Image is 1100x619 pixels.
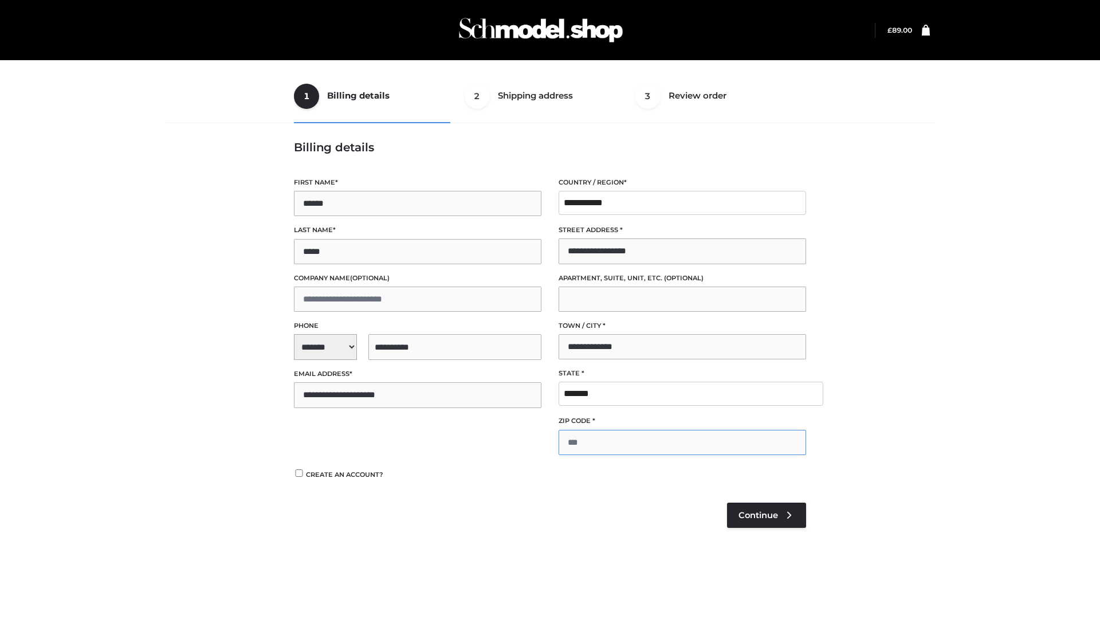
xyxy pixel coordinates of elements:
label: First name [294,177,541,188]
input: Create an account? [294,469,304,477]
a: Continue [727,503,806,528]
span: (optional) [350,274,390,282]
label: State [559,368,806,379]
h3: Billing details [294,140,806,154]
label: Country / Region [559,177,806,188]
label: ZIP Code [559,416,806,426]
label: Apartment, suite, unit, etc. [559,273,806,284]
span: (optional) [664,274,704,282]
bdi: 89.00 [887,26,912,34]
label: Street address [559,225,806,236]
span: £ [887,26,892,34]
label: Last name [294,225,541,236]
label: Email address [294,369,541,379]
label: Town / City [559,320,806,331]
span: Create an account? [306,471,383,479]
label: Phone [294,320,541,331]
img: Schmodel Admin 964 [455,7,627,53]
a: £89.00 [887,26,912,34]
span: Continue [738,510,778,520]
label: Company name [294,273,541,284]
